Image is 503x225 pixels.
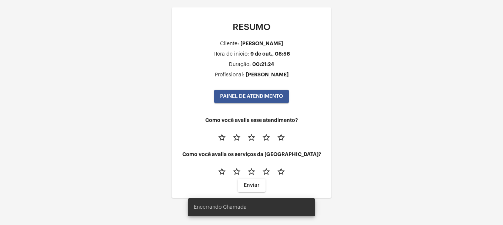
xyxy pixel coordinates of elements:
[244,183,260,188] span: Enviar
[246,72,288,77] div: [PERSON_NAME]
[232,133,241,142] mat-icon: star_border
[217,133,226,142] mat-icon: star_border
[217,167,226,176] mat-icon: star_border
[250,51,290,57] div: 9 de out., 08:56
[214,90,289,103] button: PAINEL DE ATENDIMENTO
[240,41,283,46] div: [PERSON_NAME]
[220,41,239,47] div: Cliente:
[213,52,249,57] div: Hora de inicio:
[252,62,274,67] div: 00:21:24
[262,133,271,142] mat-icon: star_border
[178,22,325,32] p: RESUMO
[194,204,247,211] span: Encerrando Chamada
[247,133,256,142] mat-icon: star_border
[238,179,266,192] button: Enviar
[215,72,244,78] div: Profissional:
[277,167,286,176] mat-icon: star_border
[232,167,241,176] mat-icon: star_border
[229,62,251,67] div: Duração:
[247,167,256,176] mat-icon: star_border
[220,94,283,99] span: PAINEL DE ATENDIMENTO
[277,133,286,142] mat-icon: star_border
[178,152,325,157] h4: Como você avalia os serviços da [GEOGRAPHIC_DATA]?
[262,167,271,176] mat-icon: star_border
[178,118,325,123] h4: Como você avalia esse atendimento?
